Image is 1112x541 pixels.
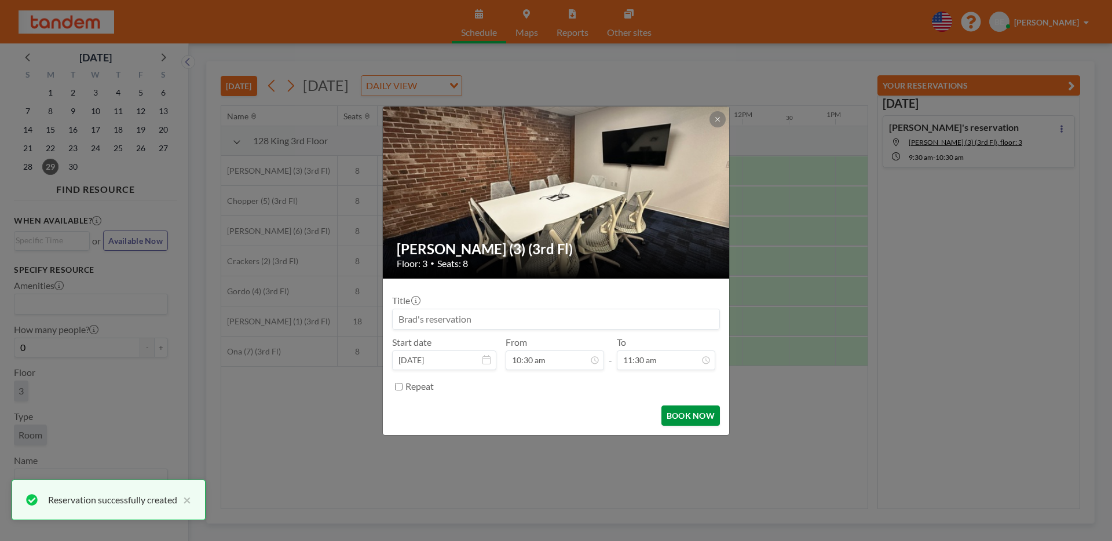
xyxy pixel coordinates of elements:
[506,337,527,348] label: From
[617,337,626,348] label: To
[609,341,612,366] span: -
[661,405,720,426] button: BOOK NOW
[393,309,719,329] input: Brad's reservation
[392,337,431,348] label: Start date
[397,258,427,269] span: Floor: 3
[392,295,419,306] label: Title
[383,62,730,323] img: 537.jpg
[177,493,191,507] button: close
[430,259,434,268] span: •
[437,258,468,269] span: Seats: 8
[405,381,434,392] label: Repeat
[48,493,177,507] div: Reservation successfully created
[397,240,716,258] h2: [PERSON_NAME] (3) (3rd Fl)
